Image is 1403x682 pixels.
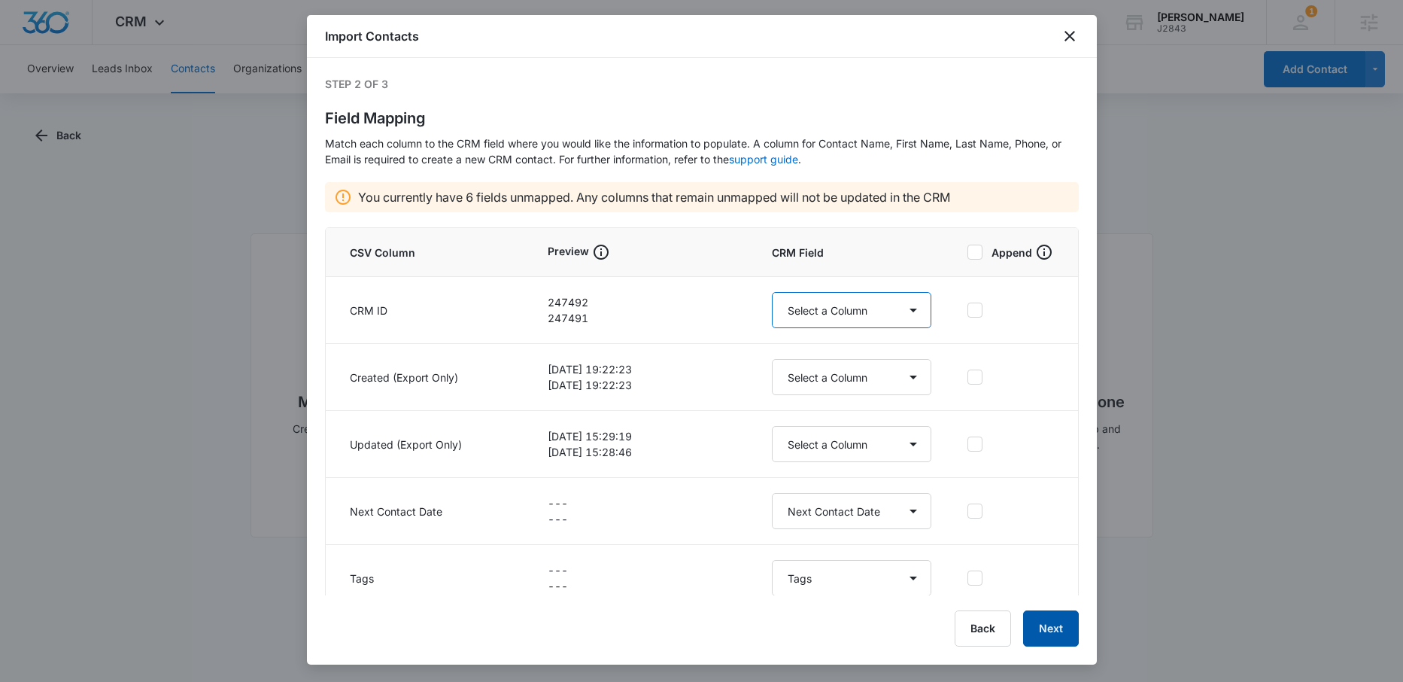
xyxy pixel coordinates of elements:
p: --- [548,495,736,511]
td: CRM ID [326,277,530,344]
h1: Field Mapping [325,107,1079,129]
a: support guide [729,153,798,166]
h1: Import Contacts [325,27,419,45]
td: Updated (Export Only) [326,411,530,478]
p: [DATE] 19:22:23 [548,377,736,393]
button: close [1061,27,1079,45]
td: Next Contact Date [326,478,530,545]
label: Append [967,243,1053,261]
p: Step 2 of 3 [325,76,1079,92]
p: [DATE] 15:29:19 [548,428,736,444]
p: --- [548,562,736,578]
button: Back [955,610,1011,647]
td: Tags [326,545,530,612]
span: CRM Field [772,245,932,260]
p: [DATE] 19:22:23 [548,361,736,377]
p: 247491 [548,310,736,326]
p: 247492 [548,294,736,310]
p: [DATE] 15:28:46 [548,444,736,460]
p: --- [548,511,736,527]
div: Preview [548,243,736,261]
button: Next [1023,610,1079,647]
p: You currently have 6 fields unmapped. Any columns that remain unmapped will not be updated in the... [358,188,950,206]
p: Match each column to the CRM field where you would like the information to populate. A column for... [325,135,1079,167]
span: CSV Column [350,245,512,260]
p: --- [548,578,736,594]
td: Created (Export Only) [326,344,530,411]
